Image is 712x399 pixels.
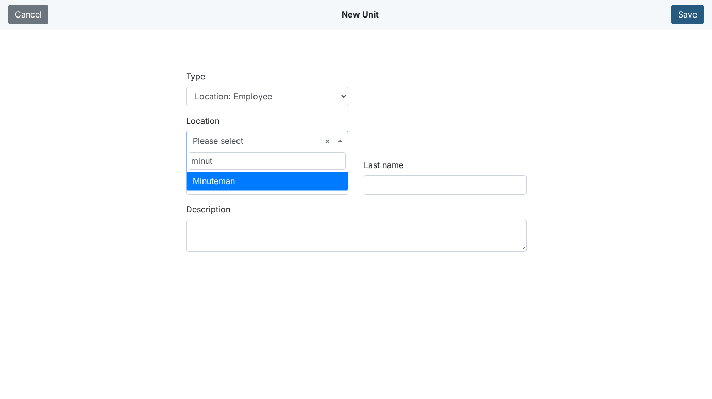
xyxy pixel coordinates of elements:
[186,203,230,215] label: Description
[325,135,330,147] span: Remove all items
[186,131,349,151] span: Please select
[671,5,704,24] button: Save
[342,4,379,25] div: New Unit
[364,159,403,171] label: Last name
[186,114,219,127] label: Location
[8,5,48,24] a: Cancel
[187,172,348,190] li: Minuteman
[186,70,205,82] label: Type
[193,135,336,147] span: Please select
